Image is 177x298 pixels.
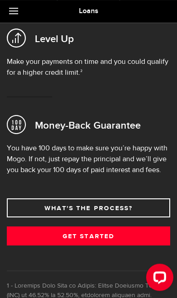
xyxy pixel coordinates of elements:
[35,119,141,133] h2: Money-Back Guarantee
[79,7,98,15] span: Loans
[35,33,74,47] h2: Level Up
[139,260,177,298] iframe: LiveChat chat widget
[7,57,170,78] p: Make your payments on time and you could qualify for a higher credit limit.
[7,143,170,176] p: You have 100 days to make sure you’re happy with Mogo. If not, just repay the principal and we’ll...
[7,226,170,245] a: Get Started
[80,69,83,73] sup: 2
[7,198,170,217] a: What's the process?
